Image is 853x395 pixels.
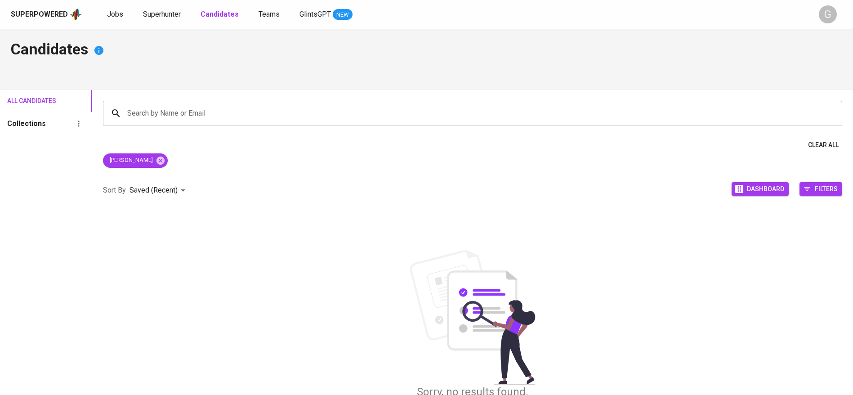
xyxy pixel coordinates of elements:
span: Clear All [808,139,839,151]
span: NEW [333,10,353,19]
a: Candidates [201,9,241,20]
span: Teams [259,10,280,18]
button: Dashboard [732,182,789,196]
button: Filters [799,182,842,196]
div: Superpowered [11,9,68,20]
p: Saved (Recent) [130,185,178,196]
span: Filters [815,183,838,195]
div: [PERSON_NAME] [103,153,168,168]
span: All Candidates [7,95,45,107]
div: G [819,5,837,23]
img: file_searching.svg [405,250,540,385]
a: Superhunter [143,9,183,20]
h4: Candidates [11,40,842,61]
b: Candidates [201,10,239,18]
a: Superpoweredapp logo [11,8,82,21]
span: Dashboard [747,183,784,195]
span: GlintsGPT [299,10,331,18]
p: Sort By [103,185,126,196]
a: GlintsGPT NEW [299,9,353,20]
h6: Collections [7,117,46,130]
span: [PERSON_NAME] [103,156,158,165]
span: Superhunter [143,10,181,18]
div: Saved (Recent) [130,182,188,199]
a: Teams [259,9,281,20]
img: app logo [70,8,82,21]
a: Jobs [107,9,125,20]
span: Jobs [107,10,123,18]
button: Clear All [804,137,842,153]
